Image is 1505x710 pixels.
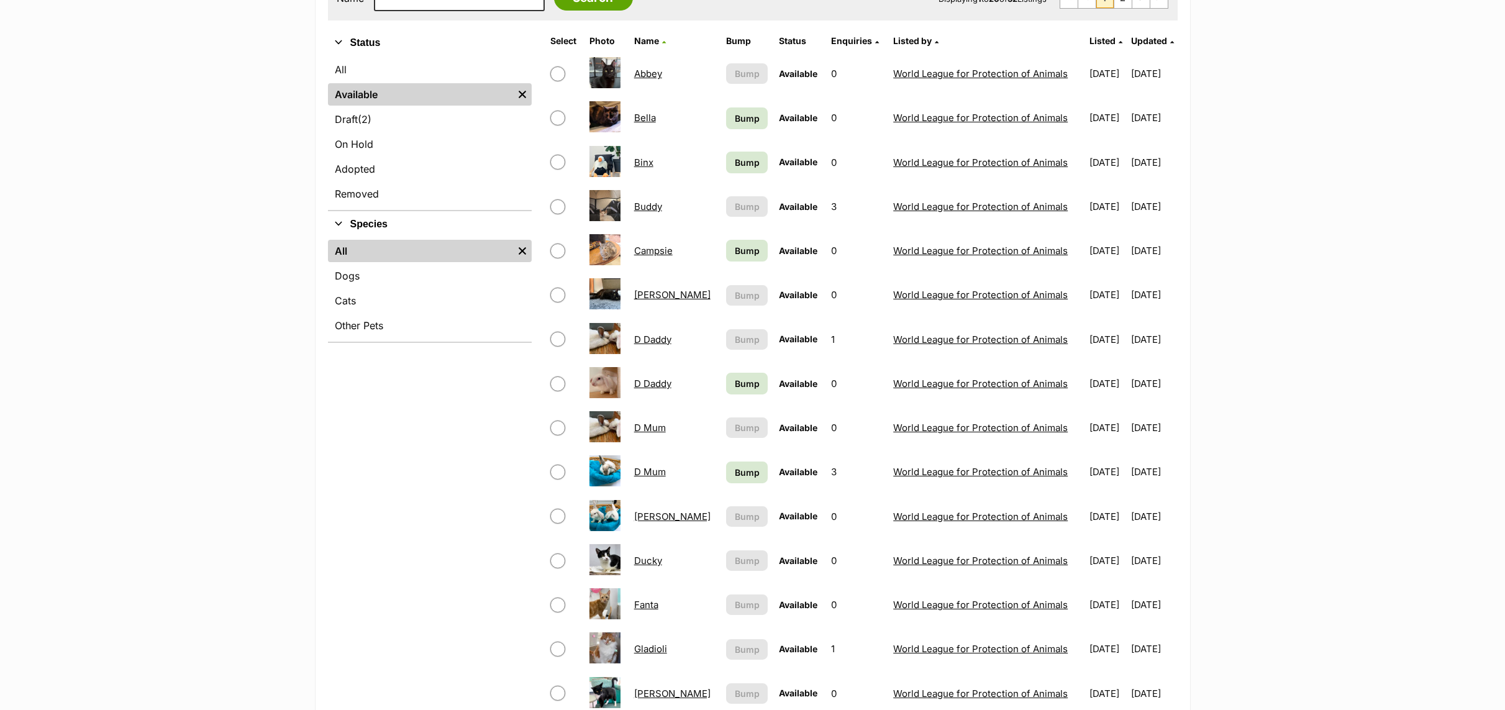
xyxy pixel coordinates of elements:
[779,245,817,256] span: Available
[589,323,621,354] img: D Daddy
[1084,627,1130,670] td: [DATE]
[726,329,767,350] button: Bump
[726,417,767,438] button: Bump
[826,141,887,184] td: 0
[589,677,621,708] img: Harry
[893,688,1068,699] a: World League for Protection of Animals
[328,83,513,106] a: Available
[634,378,671,389] a: D Daddy
[634,334,671,345] a: D Daddy
[328,133,532,155] a: On Hold
[735,156,760,169] span: Bump
[589,588,621,619] img: Fanta
[893,643,1068,655] a: World League for Protection of Animals
[779,68,817,79] span: Available
[1084,583,1130,626] td: [DATE]
[831,35,879,46] a: Enquiries
[893,422,1068,434] a: World League for Protection of Animals
[726,373,767,394] a: Bump
[1131,495,1176,538] td: [DATE]
[584,31,628,51] th: Photo
[779,555,817,566] span: Available
[1084,450,1130,493] td: [DATE]
[735,687,760,700] span: Bump
[826,362,887,405] td: 0
[779,511,817,521] span: Available
[589,500,621,531] img: Donna
[634,201,662,212] a: Buddy
[1131,318,1176,361] td: [DATE]
[589,411,621,442] img: D Mum
[779,201,817,212] span: Available
[774,31,825,51] th: Status
[721,31,772,51] th: Bump
[735,598,760,611] span: Bump
[826,450,887,493] td: 3
[779,378,817,389] span: Available
[328,158,532,180] a: Adopted
[1089,35,1116,46] span: Listed
[1084,96,1130,139] td: [DATE]
[634,511,711,522] a: [PERSON_NAME]
[1084,229,1130,272] td: [DATE]
[1089,35,1122,46] a: Listed
[726,594,767,615] button: Bump
[358,112,372,127] span: (2)
[826,583,887,626] td: 0
[328,183,532,205] a: Removed
[779,688,817,698] span: Available
[1131,185,1176,228] td: [DATE]
[545,31,583,51] th: Select
[893,599,1068,611] a: World League for Protection of Animals
[826,52,887,95] td: 0
[826,539,887,582] td: 0
[826,406,887,449] td: 0
[826,495,887,538] td: 0
[893,35,939,46] a: Listed by
[893,466,1068,478] a: World League for Protection of Animals
[826,273,887,316] td: 0
[735,289,760,302] span: Bump
[634,599,658,611] a: Fanta
[589,367,621,398] img: D Daddy
[1131,539,1176,582] td: [DATE]
[735,67,760,80] span: Bump
[1131,96,1176,139] td: [DATE]
[1131,627,1176,670] td: [DATE]
[1131,450,1176,493] td: [DATE]
[726,240,767,262] a: Bump
[1131,273,1176,316] td: [DATE]
[634,68,662,80] a: Abbey
[735,510,760,523] span: Bump
[726,683,767,704] button: Bump
[735,200,760,213] span: Bump
[589,234,621,265] img: Campsie
[634,289,711,301] a: [PERSON_NAME]
[826,229,887,272] td: 0
[893,511,1068,522] a: World League for Protection of Animals
[779,157,817,167] span: Available
[634,35,659,46] span: Name
[634,688,711,699] a: [PERSON_NAME]
[634,466,666,478] a: D Mum
[328,289,532,312] a: Cats
[735,244,760,257] span: Bump
[1084,495,1130,538] td: [DATE]
[893,35,932,46] span: Listed by
[634,643,667,655] a: Gladioli
[826,627,887,670] td: 1
[1084,52,1130,95] td: [DATE]
[779,112,817,123] span: Available
[328,240,513,262] a: All
[826,185,887,228] td: 3
[726,550,767,571] button: Bump
[826,318,887,361] td: 1
[513,240,532,262] a: Remove filter
[831,35,872,46] span: translation missing: en.admin.listings.index.attributes.enquiries
[1131,35,1174,46] a: Updated
[1084,185,1130,228] td: [DATE]
[735,554,760,567] span: Bump
[893,112,1068,124] a: World League for Protection of Animals
[328,216,532,232] button: Species
[1084,539,1130,582] td: [DATE]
